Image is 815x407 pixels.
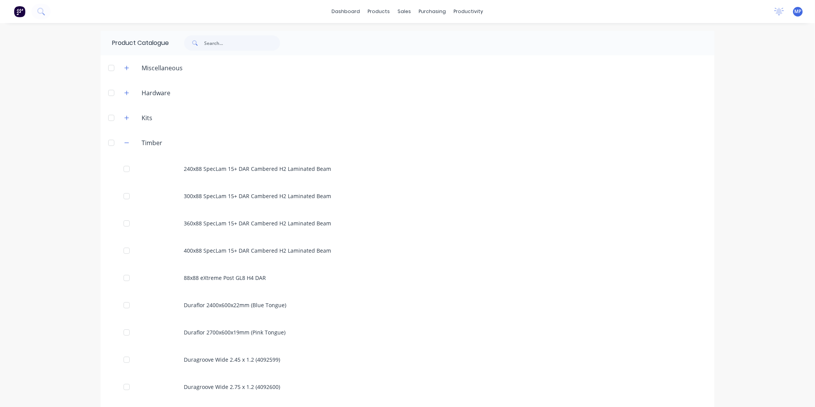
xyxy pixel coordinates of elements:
[101,237,714,264] div: 400x88 SpecLam 15+ DAR Cambered H2 Laminated Beam
[101,291,714,319] div: Duraflor 2400x600x22mm (Blue Tongue)
[101,346,714,373] div: Duragroove Wide 2.45 x 1.2 (4092599)
[135,88,177,98] div: Hardware
[204,35,280,51] input: Search...
[101,210,714,237] div: 360x88 SpecLam 15+ DAR Cambered H2 Laminated Beam
[135,138,168,147] div: Timber
[101,373,714,400] div: Duragroove Wide 2.75 x 1.2 (4092600)
[14,6,25,17] img: Factory
[364,6,394,17] div: products
[101,155,714,182] div: 240x88 SpecLam 15+ DAR Cambered H2 Laminated Beam
[101,31,169,55] div: Product Catalogue
[415,6,450,17] div: purchasing
[328,6,364,17] a: dashboard
[795,8,802,15] span: MP
[135,63,189,73] div: Miscellaneous
[101,264,714,291] div: 88x88 eXtreme Post GL8 H4 DAR
[101,182,714,210] div: 300x88 SpecLam 15+ DAR Cambered H2 Laminated Beam
[101,319,714,346] div: Duraflor 2700x600x19mm (Pink Tongue)
[450,6,487,17] div: productivity
[135,113,158,122] div: Kits
[394,6,415,17] div: sales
